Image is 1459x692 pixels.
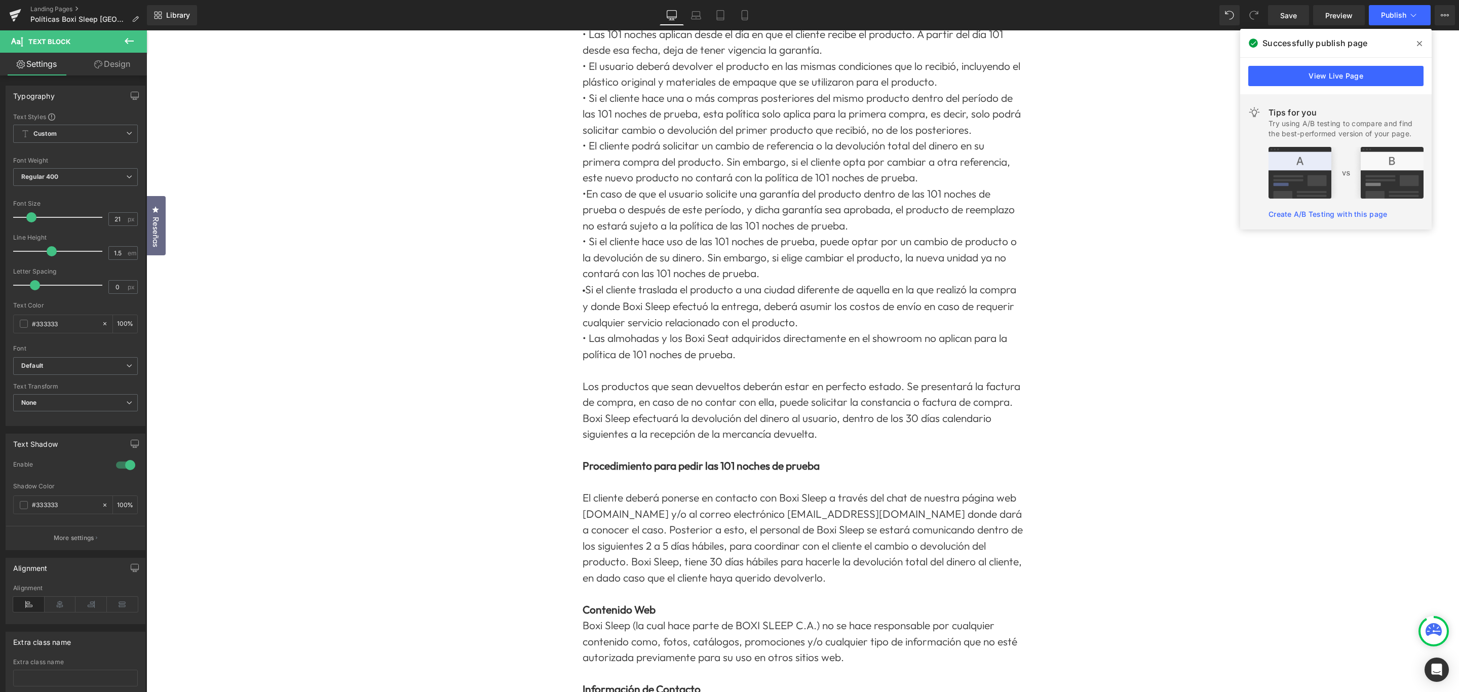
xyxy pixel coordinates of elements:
[13,86,55,100] div: Typography
[436,29,874,58] span: • El usuario deberá devolver el producto en las mismas condiciones que lo recibió, incluyendo el ...
[1244,5,1264,25] button: Redo
[1313,5,1365,25] a: Preview
[13,302,138,309] div: Text Color
[75,53,149,75] a: Design
[13,234,138,241] div: Line Height
[21,362,43,370] i: Default
[13,157,138,164] div: Font Weight
[13,112,138,121] div: Text Styles
[1248,66,1424,86] a: View Live Page
[1381,11,1406,19] span: Publish
[13,268,138,275] div: Letter Spacing
[436,349,874,410] span: Los productos que sean devueltos deberán estar en perfecto estado. Se presentará la factura de co...
[30,5,147,13] a: Landing Pages
[128,250,136,256] span: em
[1269,106,1424,119] div: Tips for you
[13,434,58,448] div: Text Shadow
[128,284,136,290] span: px
[113,496,137,514] div: %
[21,399,37,406] b: None
[1219,5,1240,25] button: Undo
[147,5,197,25] a: New Library
[13,558,48,572] div: Alignment
[436,588,871,633] span: Boxi Sleep (la cual hace parte de BOXI SLEEP C.A.) no se hace responsable por cualquier contenido...
[13,383,138,390] div: Text Transform
[436,108,864,153] span: • El cliente podrá solicitar un cambio de referencia o la devolución total del dinero en su prime...
[6,526,145,550] button: More settings
[13,345,138,352] div: Font
[436,61,874,106] span: • Si el cliente hace una o más compras posteriores del mismo producto dentro del período de las 1...
[13,200,138,207] div: Font Size
[1435,5,1455,25] button: More
[1369,5,1431,25] button: Publish
[436,204,870,249] span: • Si el cliente hace uso de las 101 noches de prueba, puede optar por un cambio de producto o la ...
[13,659,138,666] div: Extra class name
[113,315,137,333] div: %
[128,216,136,222] span: px
[33,130,57,138] b: Custom
[1280,10,1297,21] span: Save
[436,652,554,665] strong: Información de Contacto
[3,186,16,217] span: Reseñas
[436,460,876,554] span: El cliente deberá ponerse en contacto con Boxi Sleep a través del chat de nuestra página web [DOM...
[54,533,94,543] p: More settings
[1269,147,1424,199] img: tip.png
[436,429,673,442] strong: Procedimiento para pedir las 101 noches de prueba
[13,585,138,592] div: Alignment
[13,632,71,646] div: Extra class name
[32,499,97,511] input: Color
[1269,119,1424,139] div: Try using A/B testing to compare and find the best-performed version of your page.
[21,173,59,180] b: Regular 400
[13,483,138,490] div: Shadow Color
[1248,106,1260,119] img: light.svg
[166,11,190,20] span: Library
[436,157,868,202] span: •En caso de que el usuario solicite una garantía del producto dentro de las 101 noches de prueba ...
[436,255,439,265] span: •
[660,5,684,25] a: Desktop
[1262,37,1367,49] span: Successfully publish page
[13,460,106,471] div: Enable
[436,251,877,300] p: Si el cliente traslada el producto a una ciudad diferente de aquella en la que realizó la compra ...
[708,5,733,25] a: Tablet
[684,5,708,25] a: Laptop
[1325,10,1353,21] span: Preview
[1425,658,1449,682] div: Open Intercom Messenger
[32,318,97,329] input: Color
[733,5,757,25] a: Mobile
[30,15,128,23] span: Políticas Boxi Sleep [GEOGRAPHIC_DATA]
[1269,210,1387,218] a: Create A/B Testing with this page
[436,572,509,586] strong: Contenido Web
[28,37,70,46] span: Text Block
